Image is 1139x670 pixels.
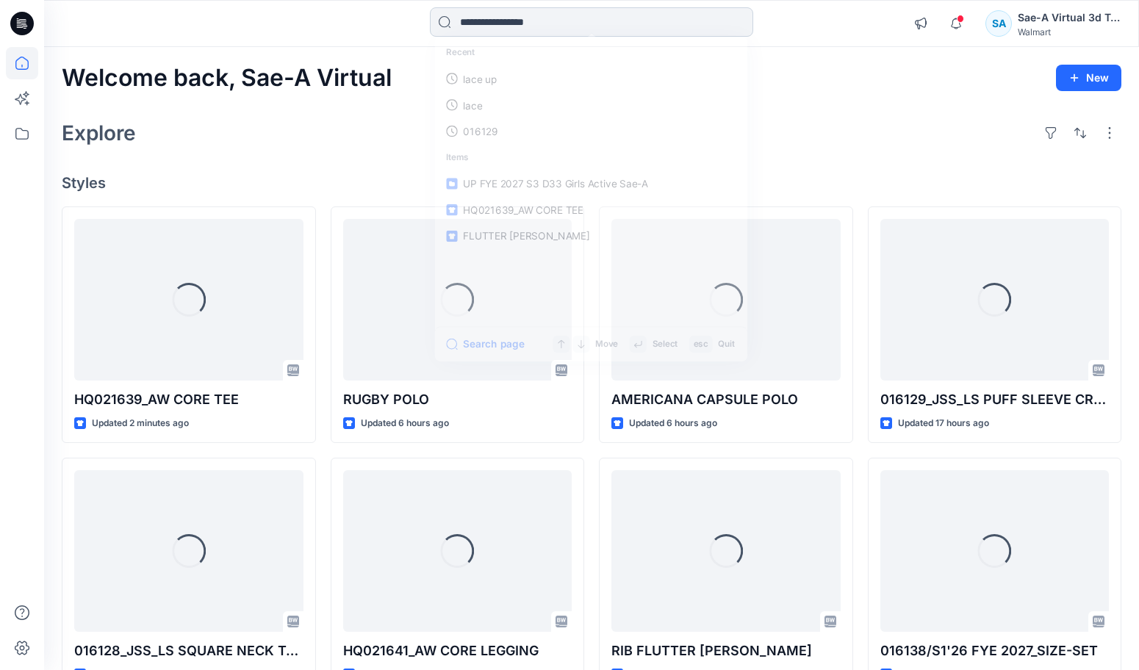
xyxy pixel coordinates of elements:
p: Updated 2 minutes ago [92,416,189,431]
p: Select [653,337,678,352]
p: Updated 6 hours ago [361,416,449,431]
span: HQ021639_AW CORE TEE [463,203,583,215]
a: 016129 [438,118,745,145]
a: FLUTTER [PERSON_NAME] [438,223,745,249]
h2: Welcome back, Sae-A Virtual [62,65,392,92]
button: Search page [446,336,524,353]
p: Updated 17 hours ago [898,416,989,431]
p: Recent [438,40,745,65]
p: 016129_JSS_LS PUFF SLEEVE CREW NECK TOP [880,389,1110,410]
p: HQ021641_AW CORE LEGGING [343,641,572,661]
p: RUGBY POLO [343,389,572,410]
span: FLUTTER [PERSON_NAME] [463,230,589,242]
div: Walmart [1018,26,1121,37]
p: Quit [718,337,734,352]
div: SA [985,10,1012,37]
div: Sae-A Virtual 3d Team [1018,9,1121,26]
p: RIB FLUTTER [PERSON_NAME] [611,641,841,661]
p: Updated 6 hours ago [629,416,717,431]
p: AMERICANA CAPSULE POLO [611,389,841,410]
p: Move [595,337,618,352]
a: lace up [438,65,745,92]
p: 016129 [463,123,497,138]
p: HQ021639_AW CORE TEE [74,389,303,410]
h4: Styles [62,174,1121,192]
span: UP FYE 2027 S3 D33 Girls Active Sae-A [463,177,647,189]
button: New [1056,65,1121,91]
a: HQ021639_AW CORE TEE [438,197,745,223]
a: lace [438,92,745,118]
p: lace [463,98,482,112]
h2: Explore [62,121,136,145]
p: Items [438,144,745,170]
a: UP FYE 2027 S3 D33 Girls Active Sae-A [438,170,745,197]
p: 016138/S1'26 FYE 2027_SIZE-SET [880,641,1110,661]
p: 016128_JSS_LS SQUARE NECK TOP [74,641,303,661]
p: lace up [463,71,497,86]
p: esc [694,337,708,352]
